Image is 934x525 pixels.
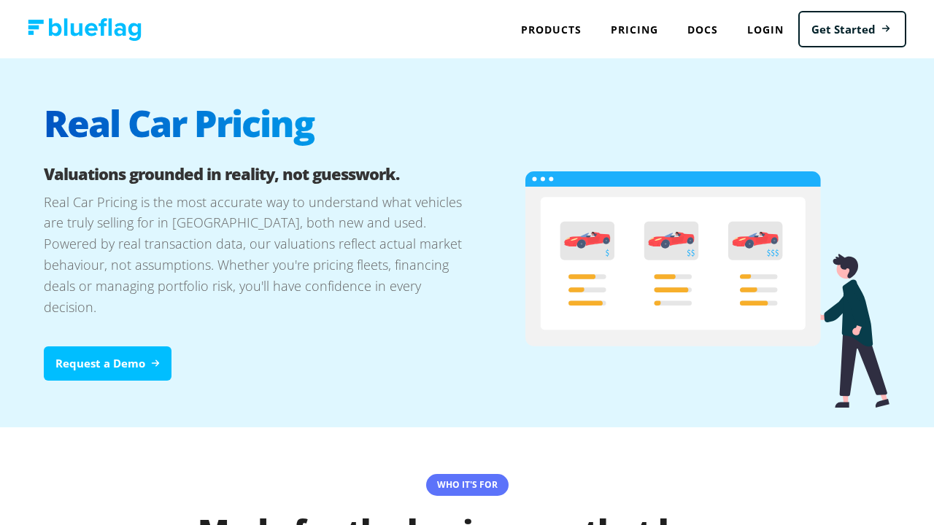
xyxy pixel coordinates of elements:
[44,163,467,184] h2: Valuations grounded in reality, not guesswork.
[44,105,467,163] h1: Real Car Pricing
[733,15,798,44] a: Login to Blue Flag application
[596,15,673,44] a: Pricing
[28,18,142,41] img: Blue Flag logo
[44,346,171,381] a: Request a Demo
[506,15,596,44] div: Products
[798,11,906,48] a: Get Started
[673,15,733,44] a: Docs
[426,474,509,496] p: Who It's For
[44,192,467,347] p: Real Car Pricing is the most accurate way to understand what vehicles are truly selling for in [G...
